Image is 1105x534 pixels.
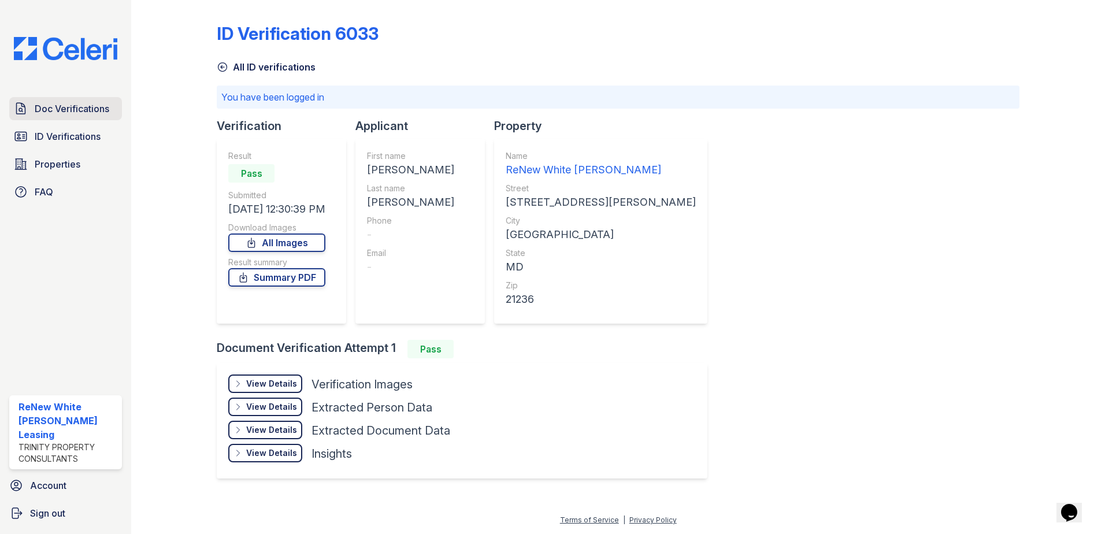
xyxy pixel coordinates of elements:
a: Name ReNew White [PERSON_NAME] [506,150,696,178]
div: First name [367,150,454,162]
div: [PERSON_NAME] [367,162,454,178]
a: Properties [9,153,122,176]
div: ID Verification 6033 [217,23,379,44]
div: - [367,259,454,275]
iframe: chat widget [1056,488,1093,522]
a: ID Verifications [9,125,122,148]
a: Terms of Service [560,516,619,524]
div: MD [506,259,696,275]
div: Property [494,118,717,134]
div: ReNew White [PERSON_NAME] Leasing [18,400,117,442]
div: Pass [407,340,454,358]
div: Email [367,247,454,259]
div: City [506,215,696,227]
div: Extracted Person Data [312,399,432,416]
img: CE_Logo_Blue-a8612792a0a2168367f1c8372b55b34899dd931a85d93a1a3d3e32e68fde9ad4.png [5,37,127,60]
div: Result summary [228,257,325,268]
div: 21236 [506,291,696,307]
span: Properties [35,157,80,171]
a: All ID verifications [217,60,316,74]
div: ReNew White [PERSON_NAME] [506,162,696,178]
div: Submitted [228,190,325,201]
div: Phone [367,215,454,227]
div: Last name [367,183,454,194]
div: Result [228,150,325,162]
div: Document Verification Attempt 1 [217,340,717,358]
div: [GEOGRAPHIC_DATA] [506,227,696,243]
span: Account [30,479,66,492]
span: Doc Verifications [35,102,109,116]
a: Doc Verifications [9,97,122,120]
div: [PERSON_NAME] [367,194,454,210]
div: Insights [312,446,352,462]
div: Extracted Document Data [312,422,450,439]
a: Sign out [5,502,127,525]
div: Name [506,150,696,162]
div: Download Images [228,222,325,233]
div: Verification Images [312,376,413,392]
div: [DATE] 12:30:39 PM [228,201,325,217]
div: Trinity Property Consultants [18,442,117,465]
div: Street [506,183,696,194]
div: View Details [246,401,297,413]
div: - [367,227,454,243]
div: Verification [217,118,355,134]
div: Zip [506,280,696,291]
div: State [506,247,696,259]
div: View Details [246,424,297,436]
a: Summary PDF [228,268,325,287]
a: Account [5,474,127,497]
span: FAQ [35,185,53,199]
span: ID Verifications [35,129,101,143]
div: [STREET_ADDRESS][PERSON_NAME] [506,194,696,210]
a: FAQ [9,180,122,203]
div: Applicant [355,118,494,134]
div: Pass [228,164,275,183]
div: | [623,516,625,524]
span: Sign out [30,506,65,520]
div: View Details [246,378,297,390]
a: All Images [228,233,325,252]
div: View Details [246,447,297,459]
a: Privacy Policy [629,516,677,524]
p: You have been logged in [221,90,1015,104]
